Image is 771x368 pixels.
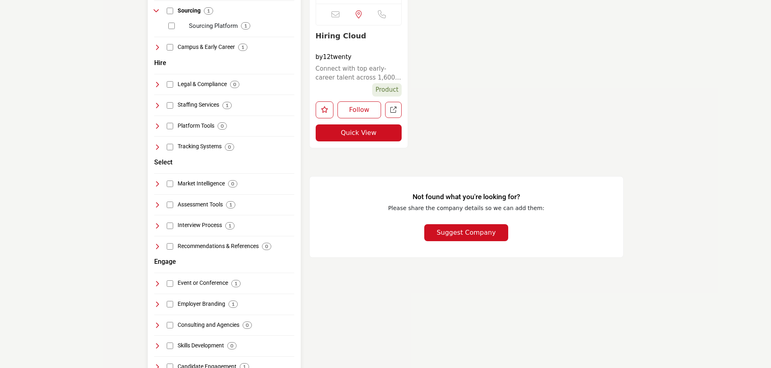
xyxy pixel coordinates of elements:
div: 1 Results For Interview Process [225,222,235,229]
div: 0 Results For Tracking Systems [225,143,234,151]
b: 1 [228,223,231,229]
input: Select Platform Tools checkbox [167,123,173,129]
input: Select Market Intelligence checkbox [167,181,173,187]
div: 1 Results For Campus & Early Career [238,44,247,51]
div: 1 Results For Sourcing [204,7,213,15]
h4: Interview Process: Tools and processes focused on optimizing and streamlining the interview and c... [178,221,222,229]
button: Follow [337,101,381,118]
button: Select [154,158,172,167]
a: 12twenty [323,53,352,61]
input: Select Tracking Systems checkbox [167,144,173,150]
input: Select Legal & Compliance checkbox [167,81,173,88]
input: Select Campus & Early Career checkbox [167,44,173,50]
h4: by [316,53,402,61]
b: 1 [226,103,228,108]
b: 1 [244,23,247,29]
button: Suggest Company [424,224,508,241]
div: 0 Results For Skills Development [227,342,237,349]
h4: Tracking Systems: Systems for tracking and managing candidate applications, interviews, and onboa... [178,143,222,151]
div: 1 Results For Staffing Services [222,102,232,109]
h4: Legal & Compliance: Resources and services ensuring recruitment practices comply with legal and r... [178,80,227,88]
button: Quick View [316,124,402,141]
h4: Skills Development: Programs and platforms focused on the development and enhancement of professi... [178,342,224,350]
button: Hire [154,58,166,68]
h4: Platform Tools: Software and tools designed to enhance operational efficiency and collaboration i... [178,122,214,130]
div: 0 Results For Platform Tools [218,122,227,130]
div: 0 Results For Recommendations & References [262,243,271,250]
h4: Assessment Tools: Tools and platforms for evaluating candidate skills, competencies, and fit for ... [178,201,223,209]
b: 0 [230,343,233,349]
span: Product [372,83,402,97]
b: 1 [235,281,237,286]
h3: Not found what you're looking for? [326,193,607,201]
div: 0 Results For Legal & Compliance [230,81,239,88]
div: 1 Results For Sourcing Platform [241,22,250,29]
h4: Campus & Early Career: Programs and platforms focusing on recruitment and career development for ... [178,43,235,51]
input: Select Event or Conference checkbox [167,280,173,287]
div: 1 Results For Employer Branding [228,301,238,308]
b: 1 [229,202,232,208]
b: 0 [231,181,234,187]
h4: Event or Conference: Organizations and platforms for hosting industry-specific events, conference... [178,279,228,287]
h4: Consulting and Agencies: Expert services and agencies providing strategic advice and solutions in... [178,321,239,329]
div: 0 Results For Consulting and Agencies [243,322,252,329]
input: Select Consulting and Agencies checkbox [167,322,173,328]
a: Connect with top early-career talent across 1,600+ schools, post jobs in one click, and hire smar... [316,64,402,82]
input: Select Skills Development checkbox [167,343,173,349]
b: 1 [232,301,235,307]
input: Select Employer Branding checkbox [167,301,173,307]
div: 1 Results For Assessment Tools [226,201,235,208]
h4: Recommendations & References: Tools for gathering and managing professional recommendations and r... [178,242,259,250]
input: Select Assessment Tools checkbox [167,202,173,208]
b: 1 [241,44,244,50]
b: 1 [207,8,210,14]
p: Sourcing Platform: Software or online service used to identify and reach out to potential candida... [189,21,238,31]
input: Select Sourcing Platform checkbox [168,23,175,29]
input: Select Interview Process checkbox [167,223,173,229]
b: 0 [233,82,236,87]
a: Redirect to product URL [385,102,402,118]
h4: Market Intelligence: Tools and services providing insights into labor market trends, talent pools... [178,180,225,188]
input: Select Staffing Services checkbox [167,102,173,109]
h4: Sourcing: Strategies and tools for identifying and engaging potential candidates for specific job... [178,7,201,15]
input: Select Sourcing checkbox [167,8,173,14]
div: 0 Results For Market Intelligence [228,180,237,187]
div: 1 Results For Event or Conference [231,280,241,287]
button: Engage [154,257,176,267]
a: Open for more info [316,32,367,40]
input: Select Recommendations & References checkbox [167,243,173,250]
b: 0 [246,322,249,328]
button: Like product [316,101,333,118]
h4: Employer Branding: Strategies and tools dedicated to creating and maintaining a strong, positive ... [178,300,225,308]
h3: Hiring Cloud [316,32,402,40]
b: 0 [228,144,231,150]
span: Suggest Company [437,229,496,236]
b: 0 [221,123,224,129]
h4: Staffing Services: Services and agencies focused on providing temporary, permanent, and specializ... [178,101,219,109]
span: Please share the company details so we can add them: [388,205,544,211]
b: 0 [265,244,268,249]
